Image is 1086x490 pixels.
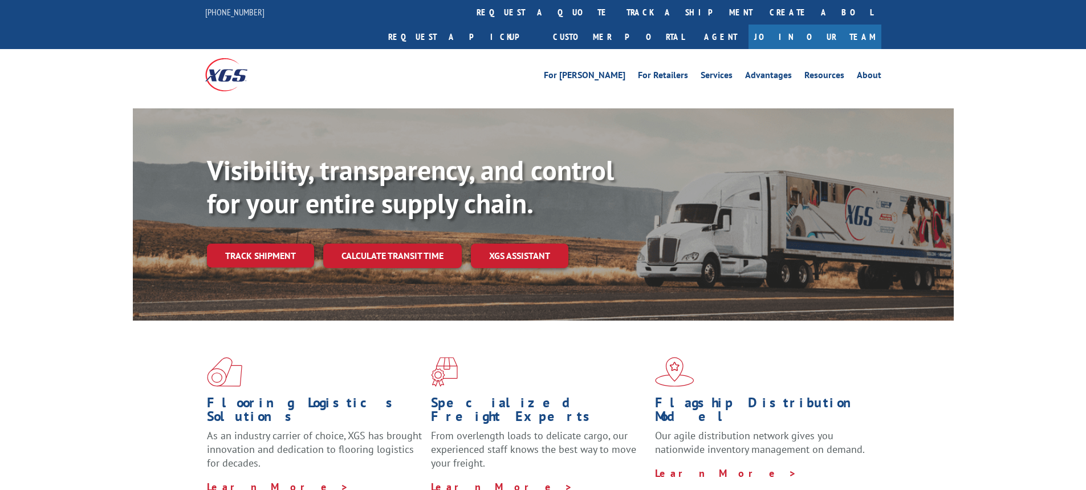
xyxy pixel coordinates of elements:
a: Request a pickup [380,25,544,49]
a: [PHONE_NUMBER] [205,6,265,18]
a: For [PERSON_NAME] [544,71,625,83]
a: Agent [693,25,749,49]
a: Customer Portal [544,25,693,49]
a: For Retailers [638,71,688,83]
img: xgs-icon-focused-on-flooring-red [431,357,458,387]
a: Services [701,71,733,83]
a: Resources [804,71,844,83]
a: About [857,71,881,83]
a: XGS ASSISTANT [471,244,568,268]
span: Our agile distribution network gives you nationwide inventory management on demand. [655,429,865,456]
h1: Flooring Logistics Solutions [207,396,422,429]
a: Join Our Team [749,25,881,49]
p: From overlength loads to delicate cargo, our experienced staff knows the best way to move your fr... [431,429,646,480]
h1: Flagship Distribution Model [655,396,871,429]
a: Calculate transit time [323,244,462,268]
a: Advantages [745,71,792,83]
img: xgs-icon-flagship-distribution-model-red [655,357,694,387]
h1: Specialized Freight Experts [431,396,646,429]
img: xgs-icon-total-supply-chain-intelligence-red [207,357,242,387]
span: As an industry carrier of choice, XGS has brought innovation and dedication to flooring logistics... [207,429,422,469]
a: Learn More > [655,467,797,480]
a: Track shipment [207,244,314,268]
b: Visibility, transparency, and control for your entire supply chain. [207,152,614,221]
